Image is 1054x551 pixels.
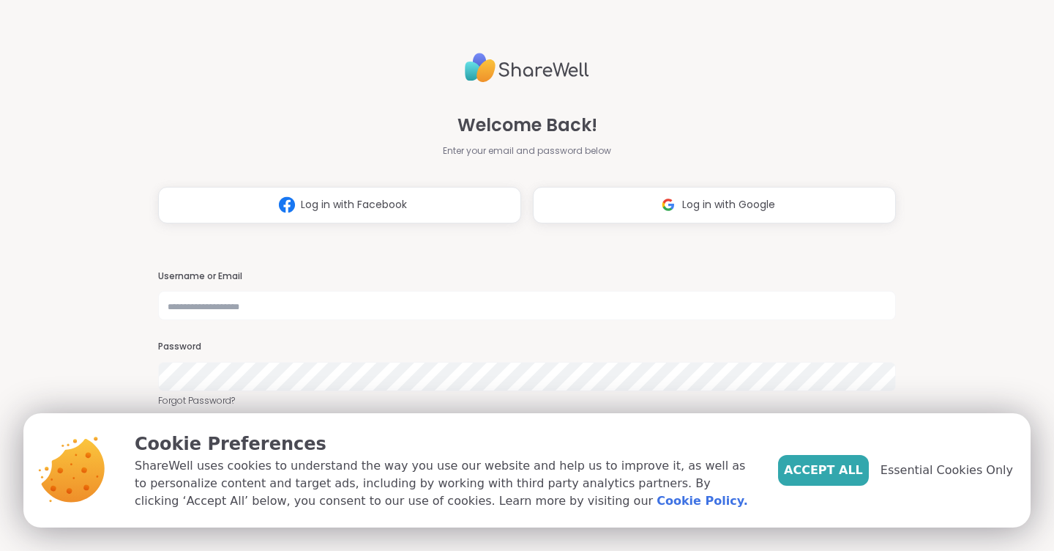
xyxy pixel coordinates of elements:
button: Accept All [778,455,869,486]
span: Welcome Back! [457,112,597,138]
img: ShareWell Logo [465,47,589,89]
span: Accept All [784,462,863,479]
span: Enter your email and password below [443,144,611,158]
span: Log in with Facebook [301,197,407,212]
h3: Password [158,341,896,353]
img: ShareWell Logomark [654,191,682,218]
a: Cookie Policy. [657,492,747,510]
span: Essential Cookies Only [881,462,1013,479]
button: Log in with Facebook [158,187,521,223]
span: Log in with Google [682,197,775,212]
p: Cookie Preferences [135,431,755,457]
a: Forgot Password? [158,394,896,407]
button: Log in with Google [533,187,896,223]
p: ShareWell uses cookies to understand the way you use our website and help us to improve it, as we... [135,457,755,510]
h3: Username or Email [158,270,896,283]
img: ShareWell Logomark [273,191,301,218]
